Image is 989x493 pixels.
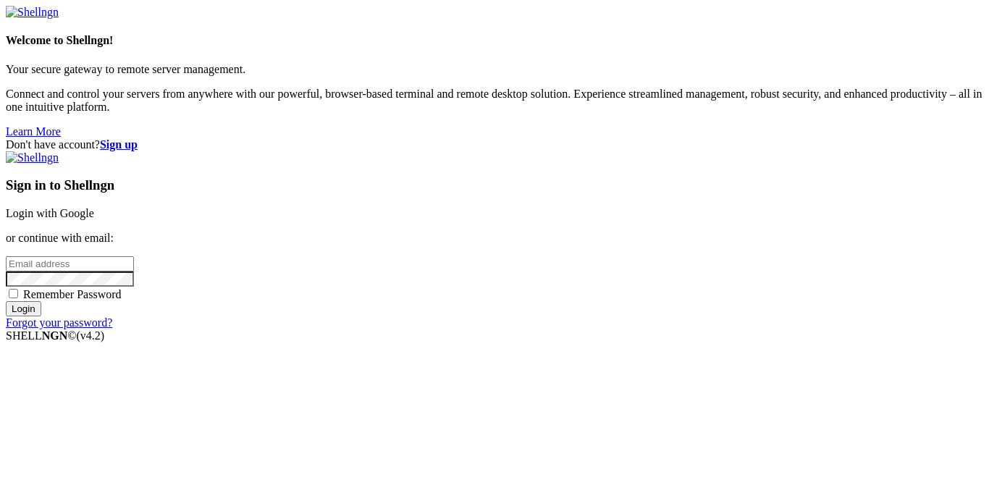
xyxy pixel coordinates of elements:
[6,151,59,164] img: Shellngn
[6,316,112,329] a: Forgot your password?
[6,232,983,245] p: or continue with email:
[42,329,68,342] b: NGN
[6,207,94,219] a: Login with Google
[6,63,983,76] p: Your secure gateway to remote server management.
[100,138,138,151] a: Sign up
[6,301,41,316] input: Login
[6,256,134,271] input: Email address
[6,125,61,138] a: Learn More
[6,34,983,47] h4: Welcome to Shellngn!
[23,288,122,300] span: Remember Password
[6,177,983,193] h3: Sign in to Shellngn
[77,329,105,342] span: 4.2.0
[6,6,59,19] img: Shellngn
[6,138,983,151] div: Don't have account?
[6,329,104,342] span: SHELL ©
[9,289,18,298] input: Remember Password
[6,88,983,114] p: Connect and control your servers from anywhere with our powerful, browser-based terminal and remo...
